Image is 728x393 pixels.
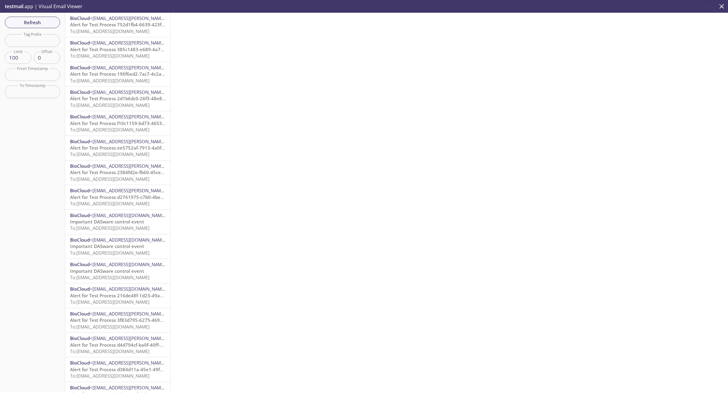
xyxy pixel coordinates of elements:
[70,40,90,46] span: BioCloud
[70,71,241,77] span: Alert for Test Process 196f6ed2-7ac7-4c2a-900e-79248e2bb9ca grace period=0
[70,120,242,126] span: Alert for Test Process f10c1159-bd73-4653-92d8-c080b7783130 grace period=0
[65,210,170,234] div: BioCloud<[EMAIL_ADDRESS][DOMAIN_NAME]>Important DASware control eventTo:[EMAIL_ADDRESS][DOMAIN_NAME]
[70,176,150,182] span: To: [EMAIL_ADDRESS][DOMAIN_NAME]
[70,324,150,330] span: To: [EMAIL_ADDRESS][DOMAIN_NAME]
[70,299,150,305] span: To: [EMAIL_ADDRESS][DOMAIN_NAME]
[70,317,242,323] span: Alert for Test Process 3f83d795-6275-4695-a918-026cdaa2a855 grace period=0
[90,163,203,169] span: <[EMAIL_ADDRESS][PERSON_NAME][DOMAIN_NAME]>
[70,46,242,52] span: Alert for Test Process 385c1483-e689-4a77-8a3a-ba0123625ebf grace period=0
[65,308,170,332] div: BioCloud<[EMAIL_ADDRESS][PERSON_NAME][DOMAIN_NAME]>Alert for Test Process 3f83d795-6275-4695-a918...
[70,21,242,28] span: Alert for Test Process 752d1fb4-6639-423f-8a63-8a78ede11ba3 grace period=0
[65,13,170,37] div: BioCloud<[EMAIL_ADDRESS][PERSON_NAME][DOMAIN_NAME]>Alert for Test Process 752d1fb4-6639-423f-8a63...
[70,243,144,249] span: Important DASware control event
[90,187,203,193] span: <[EMAIL_ADDRESS][PERSON_NAME][DOMAIN_NAME]>
[90,237,168,243] span: <[EMAIL_ADDRESS][DOMAIN_NAME]>
[65,259,170,283] div: BioCloud<[EMAIL_ADDRESS][DOMAIN_NAME]>Important DASware control eventTo:[EMAIL_ADDRESS][DOMAIN_NAME]
[65,234,170,259] div: BioCloud<[EMAIL_ADDRESS][DOMAIN_NAME]>Important DASware control eventTo:[EMAIL_ADDRESS][DOMAIN_NAME]
[70,78,150,84] span: To: [EMAIL_ADDRESS][DOMAIN_NAME]
[65,160,170,185] div: BioCloud<[EMAIL_ADDRESS][PERSON_NAME][DOMAIN_NAME]>Alert for Test Process 2384fd2e-fb60-45ce-b1b2...
[10,18,55,26] span: Refresh
[90,212,168,218] span: <[EMAIL_ADDRESS][DOMAIN_NAME]>
[70,219,144,225] span: Important DASware control event
[90,89,203,95] span: <[EMAIL_ADDRESS][PERSON_NAME][DOMAIN_NAME]>
[70,225,150,231] span: To: [EMAIL_ADDRESS][DOMAIN_NAME]
[70,200,150,206] span: To: [EMAIL_ADDRESS][DOMAIN_NAME]
[70,138,90,144] span: BioCloud
[70,194,241,200] span: Alert for Test Process d2761975-c7b0-4be8-bc7d-fea753faa772 grace period=0
[70,212,90,218] span: BioCloud
[70,127,150,133] span: To: [EMAIL_ADDRESS][DOMAIN_NAME]
[90,261,168,267] span: <[EMAIL_ADDRESS][DOMAIN_NAME]>
[70,342,236,348] span: Alert for Test Process d4d794cf-ba0f-40ff-829f-1902e3c8a45f grace period=0
[70,360,90,366] span: BioCloud
[70,64,90,71] span: BioCloud
[70,373,150,379] span: To: [EMAIL_ADDRESS][DOMAIN_NAME]
[70,250,150,256] span: To: [EMAIL_ADDRESS][DOMAIN_NAME]
[65,357,170,381] div: BioCloud<[EMAIL_ADDRESS][PERSON_NAME][DOMAIN_NAME]>Alert for Test Process d384d11a-45e1-49fb-a2ed...
[90,286,168,292] span: <[EMAIL_ADDRESS][DOMAIN_NAME]>
[70,163,90,169] span: BioCloud
[70,366,242,372] span: Alert for Test Process d384d11a-45e1-49fb-a2ed-451eaa57f33d grace period=0
[70,286,90,292] span: BioCloud
[90,138,203,144] span: <[EMAIL_ADDRESS][PERSON_NAME][DOMAIN_NAME]>
[90,360,203,366] span: <[EMAIL_ADDRESS][PERSON_NAME][DOMAIN_NAME]>
[70,151,150,157] span: To: [EMAIL_ADDRESS][DOMAIN_NAME]
[70,237,90,243] span: BioCloud
[90,15,203,21] span: <[EMAIL_ADDRESS][PERSON_NAME][DOMAIN_NAME]>
[65,185,170,209] div: BioCloud<[EMAIL_ADDRESS][PERSON_NAME][DOMAIN_NAME]>Alert for Test Process d2761975-c7b0-4be8-bc7d...
[70,145,242,151] span: Alert for Test Process ee5752af-7913-4a0f-981a-2d120b26670d grace period=0
[65,62,170,86] div: BioCloud<[EMAIL_ADDRESS][PERSON_NAME][DOMAIN_NAME]>Alert for Test Process 196f6ed2-7ac7-4c2a-900e...
[65,111,170,135] div: BioCloud<[EMAIL_ADDRESS][PERSON_NAME][DOMAIN_NAME]>Alert for Test Process f10c1159-bd73-4653-92d8...
[65,37,170,61] div: BioCloud<[EMAIL_ADDRESS][PERSON_NAME][DOMAIN_NAME]>Alert for Test Process 385c1483-e689-4a77-8a3a...
[70,89,90,95] span: BioCloud
[70,28,150,34] span: To: [EMAIL_ADDRESS][DOMAIN_NAME]
[70,292,208,299] span: Alert for Test Process 216de48f-1d23-49ad-81b4-be4fa3d43426
[65,333,170,357] div: BioCloud<[EMAIL_ADDRESS][PERSON_NAME][DOMAIN_NAME]>Alert for Test Process d4d794cf-ba0f-40ff-829f...
[70,102,150,108] span: To: [EMAIL_ADDRESS][DOMAIN_NAME]
[70,268,144,274] span: Important DASware control event
[70,311,90,317] span: BioCloud
[65,87,170,111] div: BioCloud<[EMAIL_ADDRESS][PERSON_NAME][DOMAIN_NAME]>Alert for Test Process 2d1b6dc0-26f3-48e8-9578...
[5,17,60,28] button: Refresh
[5,3,23,10] span: testmail
[70,53,150,59] span: To: [EMAIL_ADDRESS][DOMAIN_NAME]
[70,274,150,280] span: To: [EMAIL_ADDRESS][DOMAIN_NAME]
[70,187,90,193] span: BioCloud
[90,114,203,120] span: <[EMAIL_ADDRESS][PERSON_NAME][DOMAIN_NAME]>
[90,311,203,317] span: <[EMAIL_ADDRESS][PERSON_NAME][DOMAIN_NAME]>
[65,136,170,160] div: BioCloud<[EMAIL_ADDRESS][PERSON_NAME][DOMAIN_NAME]>Alert for Test Process ee5752af-7913-4a0f-981a...
[70,114,90,120] span: BioCloud
[90,64,203,71] span: <[EMAIL_ADDRESS][PERSON_NAME][DOMAIN_NAME]>
[65,283,170,308] div: BioCloud<[EMAIL_ADDRESS][DOMAIN_NAME]>Alert for Test Process 216de48f-1d23-49ad-81b4-be4fa3d43426...
[90,40,203,46] span: <[EMAIL_ADDRESS][PERSON_NAME][DOMAIN_NAME]>
[70,348,150,354] span: To: [EMAIL_ADDRESS][DOMAIN_NAME]
[70,95,240,101] span: Alert for Test Process 2d1b6dc0-26f3-48e8-9578-c5277ec9f638 grace period=0
[90,335,203,341] span: <[EMAIL_ADDRESS][PERSON_NAME][DOMAIN_NAME]>
[90,385,203,391] span: <[EMAIL_ADDRESS][PERSON_NAME][DOMAIN_NAME]>
[70,261,90,267] span: BioCloud
[70,169,239,175] span: Alert for Test Process 2384fd2e-fb60-45ce-b1b2-9ae9f5c1ce98 grace period=0
[70,385,90,391] span: BioCloud
[70,335,90,341] span: BioCloud
[70,15,90,21] span: BioCloud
